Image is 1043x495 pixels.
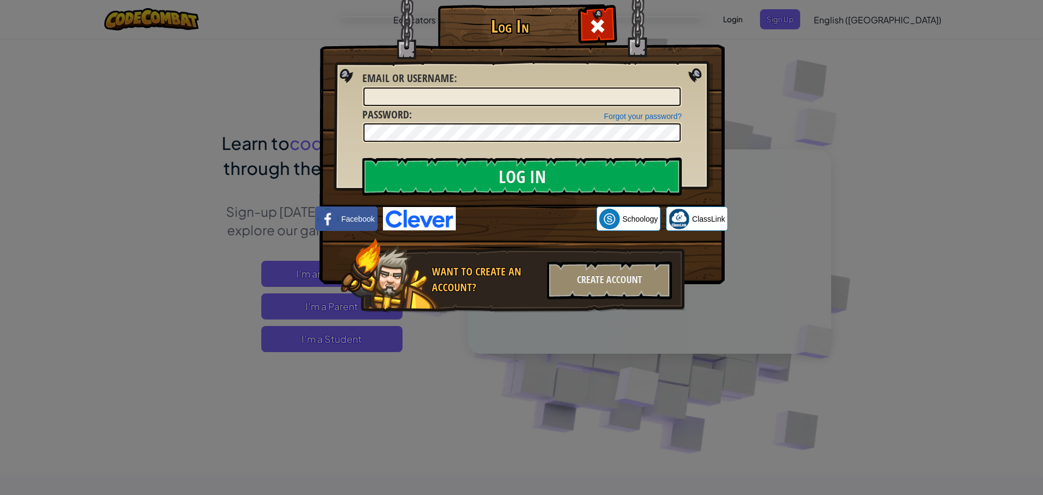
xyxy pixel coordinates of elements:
[362,107,409,122] span: Password
[456,207,596,231] iframe: Sign in with Google Button
[362,71,454,85] span: Email or Username
[362,158,682,196] input: Log In
[599,209,620,229] img: schoology.png
[341,214,374,224] span: Facebook
[623,214,658,224] span: Schoology
[383,207,456,230] img: clever-logo-blue.png
[692,214,725,224] span: ClassLink
[362,71,457,86] label: :
[547,261,672,299] div: Create Account
[604,112,682,121] a: Forgot your password?
[432,264,541,295] div: Want to create an account?
[669,209,689,229] img: classlink-logo-small.png
[318,209,338,229] img: facebook_small.png
[441,17,579,36] h1: Log In
[362,107,412,123] label: :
